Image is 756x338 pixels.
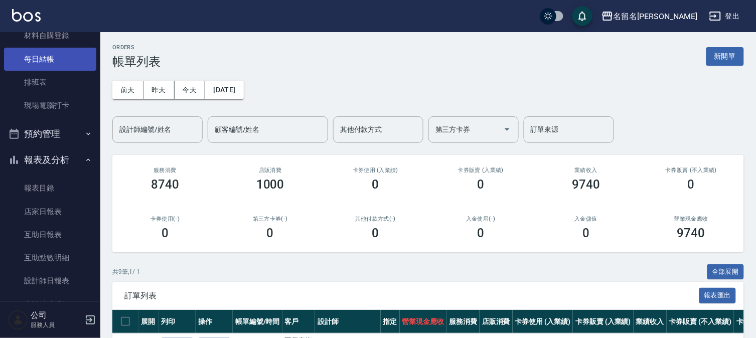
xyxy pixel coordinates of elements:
[499,121,515,137] button: Open
[230,167,311,174] h2: 店販消費
[597,6,701,27] button: 名留名[PERSON_NAME]
[335,216,416,222] h2: 其他付款方式(-)
[4,48,96,71] a: 每日結帳
[124,216,206,222] h2: 卡券使用(-)
[267,226,274,240] h3: 0
[513,310,573,333] th: 卡券使用 (入業績)
[282,310,316,333] th: 客戶
[143,81,175,99] button: 昨天
[4,121,96,147] button: 預約管理
[400,310,447,333] th: 營業現金應收
[446,310,480,333] th: 服務消費
[372,178,379,192] h3: 0
[256,178,284,192] h3: 1000
[4,177,96,200] a: 報表目錄
[124,291,699,301] span: 訂單列表
[151,178,179,192] h3: 8740
[4,200,96,223] a: 店家日報表
[233,310,282,333] th: 帳單編號/時間
[4,147,96,173] button: 報表及分析
[124,167,206,174] h3: 服務消費
[614,10,697,23] div: 名留名[PERSON_NAME]
[706,47,744,66] button: 新開單
[4,293,96,316] a: 店販抽成明細
[699,288,736,303] button: 報表匯出
[112,44,161,51] h2: ORDERS
[196,310,233,333] th: 操作
[112,81,143,99] button: 前天
[12,9,41,22] img: Logo
[634,310,667,333] th: 業績收入
[205,81,243,99] button: [DATE]
[545,216,627,222] h2: 入金儲值
[31,320,82,329] p: 服務人員
[440,167,521,174] h2: 卡券販賣 (入業績)
[699,290,736,300] a: 報表匯出
[477,178,484,192] h3: 0
[4,71,96,94] a: 排班表
[688,178,695,192] h3: 0
[705,7,744,26] button: 登出
[175,81,206,99] button: 今天
[4,24,96,47] a: 材料自購登錄
[230,216,311,222] h2: 第三方卡券(-)
[572,6,592,26] button: save
[372,226,379,240] h3: 0
[4,94,96,117] a: 現場電腦打卡
[4,223,96,246] a: 互助日報表
[381,310,400,333] th: 指定
[677,226,705,240] h3: 9740
[480,310,513,333] th: 店販消費
[707,264,744,280] button: 全部展開
[573,310,634,333] th: 卡券販賣 (入業績)
[159,310,196,333] th: 列印
[162,226,169,240] h3: 0
[477,226,484,240] h3: 0
[138,310,159,333] th: 展開
[8,310,28,330] img: Person
[667,310,734,333] th: 卡券販賣 (不入業績)
[315,310,380,333] th: 設計師
[651,216,732,222] h2: 營業現金應收
[706,51,744,61] a: 新開單
[4,246,96,269] a: 互助點數明細
[335,167,416,174] h2: 卡券使用 (入業績)
[545,167,627,174] h2: 業績收入
[4,269,96,292] a: 設計師日報表
[112,267,140,276] p: 共 9 筆, 1 / 1
[31,310,82,320] h5: 公司
[572,178,600,192] h3: 9740
[582,226,589,240] h3: 0
[651,167,732,174] h2: 卡券販賣 (不入業績)
[112,55,161,69] h3: 帳單列表
[440,216,521,222] h2: 入金使用(-)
